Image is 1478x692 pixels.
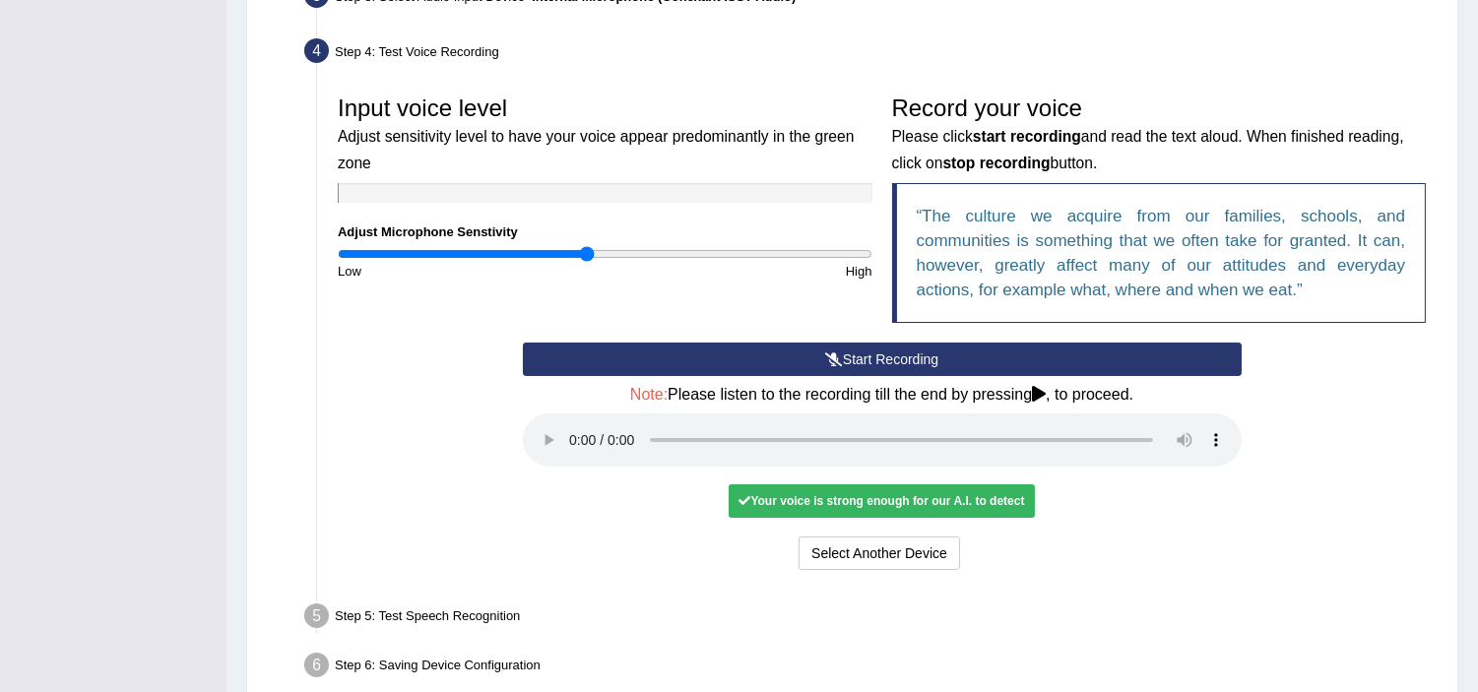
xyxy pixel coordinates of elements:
[295,598,1448,641] div: Step 5: Test Speech Recognition
[605,262,881,281] div: High
[630,386,668,403] span: Note:
[523,343,1242,376] button: Start Recording
[523,386,1242,404] h4: Please listen to the recording till the end by pressing , to proceed.
[328,262,605,281] div: Low
[892,128,1404,170] small: Please click and read the text aloud. When finished reading, click on button.
[892,95,1427,173] h3: Record your voice
[338,95,872,173] h3: Input voice level
[917,207,1406,299] q: The culture we acquire from our families, schools, and communities is something that we often tak...
[338,128,854,170] small: Adjust sensitivity level to have your voice appear predominantly in the green zone
[295,647,1448,690] div: Step 6: Saving Device Configuration
[295,32,1448,76] div: Step 4: Test Voice Recording
[799,536,960,570] button: Select Another Device
[943,155,1051,171] b: stop recording
[729,484,1034,518] div: Your voice is strong enough for our A.I. to detect
[973,128,1081,145] b: start recording
[338,222,518,241] label: Adjust Microphone Senstivity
